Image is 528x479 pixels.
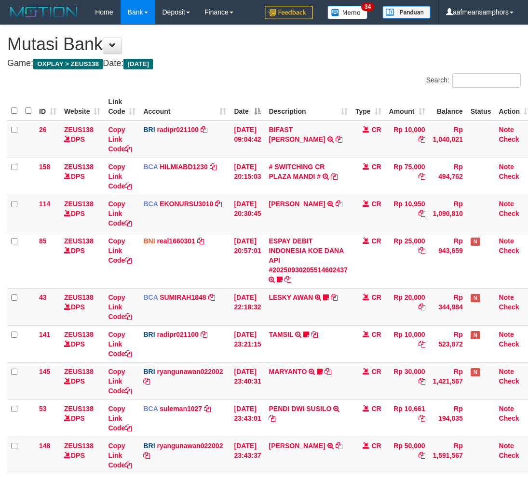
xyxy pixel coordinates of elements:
td: Rp 523,872 [429,325,467,362]
a: Copy ryangunawan022002 to clipboard [143,452,150,459]
a: Copy Link Code [108,405,132,432]
a: Copy Rp 10,000 to clipboard [419,135,425,143]
a: EKONURSU3010 [160,200,213,208]
a: radipr021100 [157,126,198,133]
td: Rp 10,000 [385,120,429,158]
a: ZEUS138 [64,200,94,208]
a: ZEUS138 [64,405,94,412]
th: Type: activate to sort column ascending [352,93,385,120]
a: ryangunawan022002 [157,442,223,450]
a: ryangunawan022002 [157,368,223,375]
td: DPS [60,158,104,195]
a: Copy radipr021100 to clipboard [201,331,207,338]
a: Note [499,163,514,171]
td: Rp 25,000 [385,232,429,288]
img: panduan.png [382,6,431,19]
a: ZEUS138 [64,442,94,450]
span: BNI [143,237,155,245]
input: Search: [452,73,521,88]
a: [PERSON_NAME] [269,442,325,450]
a: Note [499,368,514,375]
span: CR [371,163,381,171]
a: Copy EKONURSU3010 to clipboard [215,200,222,208]
a: Copy Link Code [108,293,132,320]
th: Account: activate to sort column ascending [139,93,230,120]
a: Copy Link Code [108,368,132,395]
th: Description: activate to sort column ascending [265,93,352,120]
td: Rp 1,591,567 [429,437,467,474]
span: BRI [143,368,155,375]
td: [DATE] 23:43:01 [230,399,265,437]
a: LESKY AWAN [269,293,313,301]
span: 85 [39,237,47,245]
span: BCA [143,405,158,412]
a: Check [499,340,519,348]
a: ZEUS138 [64,368,94,375]
a: Copy PENDI DWI SUSILO to clipboard [269,414,275,422]
td: [DATE] 20:30:45 [230,195,265,232]
span: Has Note [471,238,480,246]
th: Date: activate to sort column descending [230,93,265,120]
span: CR [371,368,381,375]
a: Copy LESKY AWAN to clipboard [331,293,338,301]
td: [DATE] 20:15:03 [230,158,265,195]
a: Note [499,126,514,133]
a: Check [499,247,519,254]
span: CR [371,200,381,208]
a: Copy Rp 75,000 to clipboard [419,173,425,180]
a: Copy AHMAD AGUSTI to clipboard [336,200,342,208]
td: Rp 1,090,810 [429,195,467,232]
span: Has Note [471,368,480,376]
td: [DATE] 23:21:15 [230,325,265,362]
a: [PERSON_NAME] [269,200,325,208]
h4: Game: Date: [7,59,521,68]
th: ID: activate to sort column ascending [35,93,60,120]
span: BCA [143,293,158,301]
a: Copy HILMIABD1230 to clipboard [210,163,217,171]
span: Has Note [471,331,480,339]
img: Button%20Memo.svg [327,6,368,19]
a: ZEUS138 [64,293,94,301]
a: Copy YOHANES ARIFIN to clipboard [336,442,342,450]
a: Check [499,210,519,217]
td: Rp 194,035 [429,399,467,437]
a: Check [499,377,519,385]
th: Amount: activate to sort column ascending [385,93,429,120]
span: 158 [39,163,50,171]
span: BCA [143,200,158,208]
td: Rp 494,762 [429,158,467,195]
td: Rp 1,421,567 [429,362,467,399]
a: Copy Link Code [108,331,132,358]
a: Copy Link Code [108,237,132,264]
a: Copy Link Code [108,200,132,227]
span: 43 [39,293,47,301]
a: Note [499,405,514,412]
a: Check [499,135,519,143]
td: DPS [60,399,104,437]
a: Copy Rp 50,000 to clipboard [419,452,425,459]
td: [DATE] 22:18:32 [230,288,265,325]
a: Copy Rp 30,000 to clipboard [419,377,425,385]
td: DPS [60,362,104,399]
a: Copy BIFAST ERIKA S PAUN to clipboard [336,135,342,143]
th: Status [467,93,495,120]
img: MOTION_logo.png [7,5,81,19]
span: CR [371,405,381,412]
td: DPS [60,288,104,325]
a: Note [499,293,514,301]
a: Copy suleman1027 to clipboard [204,405,211,412]
td: [DATE] 23:43:37 [230,437,265,474]
a: TAMSIL [269,331,293,338]
a: Copy ESPAY DEBIT INDONESIA KOE DANA API #20250930205514602437 to clipboard [284,276,291,283]
a: Copy MARYANTO to clipboard [325,368,331,375]
a: # SWITCHING CR PLAZA MANDI # [269,163,325,180]
a: ZEUS138 [64,237,94,245]
a: Note [499,200,514,208]
td: Rp 1,040,021 [429,120,467,158]
span: CR [371,442,381,450]
a: MARYANTO [269,368,307,375]
th: Website: activate to sort column ascending [60,93,104,120]
a: Check [499,414,519,422]
td: DPS [60,437,104,474]
span: Has Note [471,294,480,302]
